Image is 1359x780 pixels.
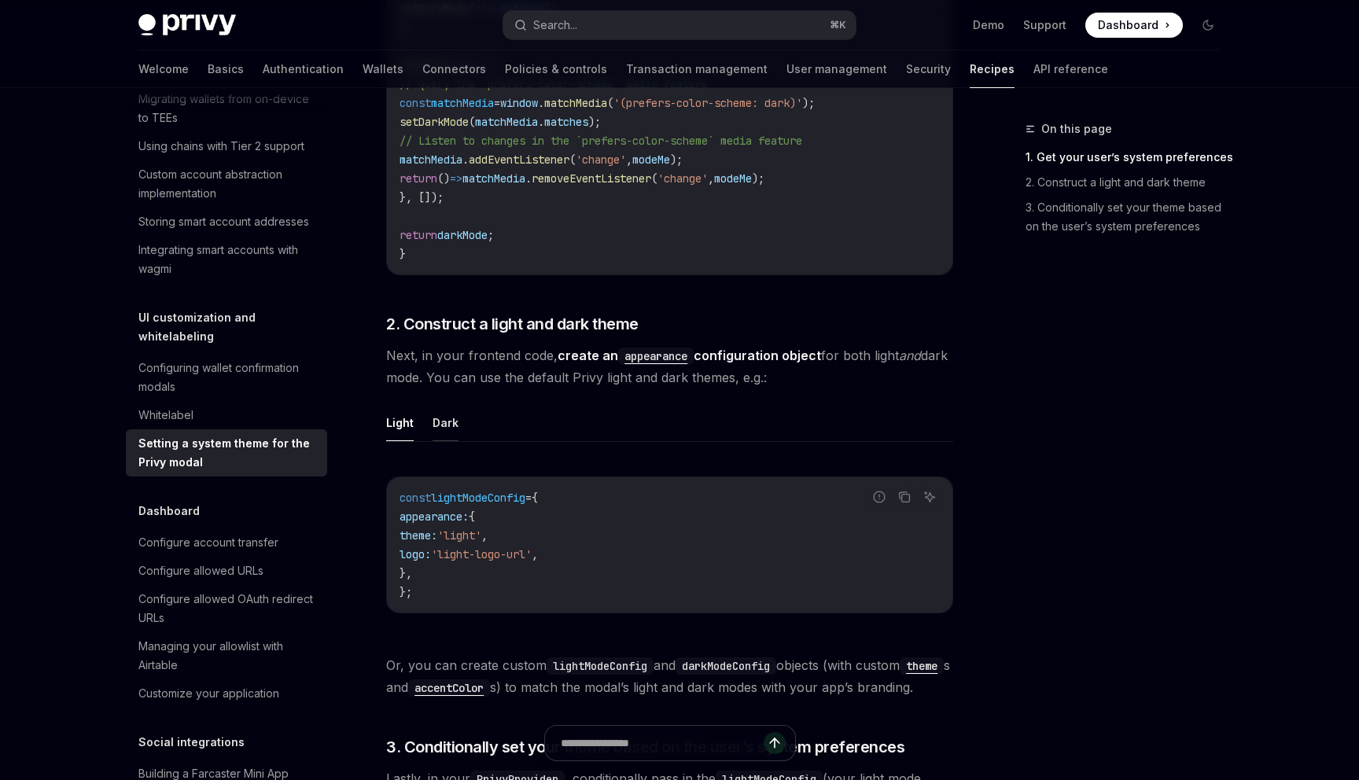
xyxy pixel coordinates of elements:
button: Toggle dark mode [1195,13,1221,38]
div: Whitelabel [138,406,193,425]
span: }, [400,566,412,580]
span: Next, in your frontend code, for both light dark mode. You can use the default Privy light and da... [386,344,953,388]
span: On this page [1041,120,1112,138]
a: Customize your application [126,679,327,708]
h5: Social integrations [138,733,245,752]
span: , [481,528,488,543]
div: Managing your allowlist with Airtable [138,637,318,675]
span: } [400,247,406,261]
span: setDarkMode [400,115,469,129]
span: }, []); [400,190,444,204]
span: . [538,96,544,110]
a: Managing your allowlist with Airtable [126,632,327,679]
a: Support [1023,17,1066,33]
a: Configure account transfer [126,528,327,557]
span: ( [469,115,475,129]
span: . [462,153,469,167]
span: return [400,228,437,242]
span: '(prefers-color-scheme: dark)' [613,96,802,110]
div: Configure allowed URLs [138,561,263,580]
div: Search... [533,16,577,35]
span: . [525,171,532,186]
a: accentColor [408,679,490,695]
span: Dashboard [1098,17,1158,33]
div: Setting a system theme for the Privy modal [138,434,318,472]
button: Search...⌘K [503,11,856,39]
div: Integrating smart accounts with wagmi [138,241,318,278]
span: , [532,547,538,561]
span: addEventListener [469,153,569,167]
a: Welcome [138,50,189,88]
span: ); [588,115,601,129]
div: Custom account abstraction implementation [138,165,318,203]
a: Recipes [970,50,1015,88]
span: () [437,171,450,186]
span: const [400,491,431,505]
a: create anappearanceconfiguration object [558,348,821,363]
span: = [494,96,500,110]
span: 'change' [657,171,708,186]
h5: UI customization and whitelabeling [138,308,327,346]
code: darkModeConfig [676,657,776,675]
span: => [450,171,462,186]
span: Or, you can create custom and objects (with custom s and s) to match the modal’s light and dark m... [386,654,953,698]
div: Storing smart account addresses [138,212,309,231]
a: Configure allowed OAuth redirect URLs [126,585,327,632]
span: = [525,491,532,505]
span: matchMedia [462,171,525,186]
img: dark logo [138,14,236,36]
a: Demo [973,17,1004,33]
span: lightModeConfig [431,491,525,505]
button: Copy the contents from the code block [894,487,915,507]
a: Authentication [263,50,344,88]
span: const [400,96,431,110]
a: theme [900,657,944,673]
a: User management [786,50,887,88]
span: modeMe [714,171,752,186]
div: Configuring wallet confirmation modals [138,359,318,396]
span: ; [488,228,494,242]
button: Send message [764,732,786,754]
div: Configure account transfer [138,533,278,552]
a: Custom account abstraction implementation [126,160,327,208]
span: ); [670,153,683,167]
div: Using chains with Tier 2 support [138,137,304,156]
span: modeMe [632,153,670,167]
span: ⌘ K [830,19,846,31]
span: return [400,171,437,186]
span: 'light-logo-url' [431,547,532,561]
a: Transaction management [626,50,768,88]
button: Ask AI [919,487,940,507]
code: appearance [618,348,694,365]
button: Light [386,404,414,441]
a: Configuring wallet confirmation modals [126,354,327,401]
a: Dashboard [1085,13,1183,38]
span: theme: [400,528,437,543]
a: Basics [208,50,244,88]
span: removeEventListener [532,171,651,186]
span: darkMode [437,228,488,242]
div: Customize your application [138,684,279,703]
a: API reference [1033,50,1108,88]
a: 1. Get your user’s system preferences [1026,145,1233,170]
span: ( [651,171,657,186]
span: , [708,171,714,186]
span: ( [607,96,613,110]
h5: Dashboard [138,502,200,521]
a: Using chains with Tier 2 support [126,132,327,160]
span: 'light' [437,528,481,543]
a: Wallets [363,50,403,88]
span: }; [400,585,412,599]
span: matchMedia [431,96,494,110]
code: accentColor [408,679,490,697]
span: ( [569,153,576,167]
a: Storing smart account addresses [126,208,327,236]
span: matchMedia [544,96,607,110]
span: matchMedia [400,153,462,167]
span: 2. Construct a light and dark theme [386,313,639,335]
a: Setting a system theme for the Privy modal [126,429,327,476]
span: ); [802,96,815,110]
span: { [469,510,475,524]
a: Whitelabel [126,401,327,429]
a: Connectors [422,50,486,88]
